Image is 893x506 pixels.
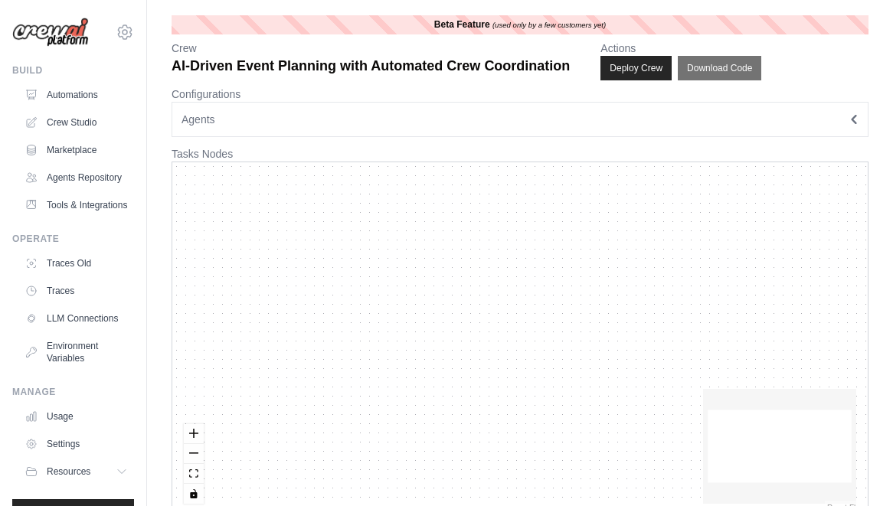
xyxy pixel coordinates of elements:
[18,138,134,162] a: Marketplace
[12,18,89,47] img: Logo
[678,56,761,80] button: Download Code
[184,484,204,504] button: toggle interactivity
[492,21,606,29] i: (used only by a few customers yet)
[12,386,134,398] div: Manage
[18,459,134,484] button: Resources
[600,56,672,80] button: Deploy Crew
[172,102,868,137] button: Agents
[184,444,204,464] button: zoom out
[18,334,134,371] a: Environment Variables
[434,19,490,30] b: Beta Feature
[12,233,134,245] div: Operate
[18,165,134,190] a: Agents Repository
[18,193,134,217] a: Tools & Integrations
[18,251,134,276] a: Traces Old
[184,424,204,504] div: React Flow controls
[172,41,570,56] p: Crew
[18,110,134,135] a: Crew Studio
[18,432,134,456] a: Settings
[182,112,215,127] span: Agents
[184,424,204,444] button: zoom in
[172,87,868,102] p: Configurations
[18,83,134,107] a: Automations
[172,146,868,162] p: Tasks Nodes
[172,56,570,77] p: AI-Driven Event Planning with Automated Crew Coordination
[12,64,134,77] div: Build
[18,404,134,429] a: Usage
[600,41,761,56] p: Actions
[18,279,134,303] a: Traces
[18,306,134,331] a: LLM Connections
[47,465,90,478] span: Resources
[184,464,204,484] button: fit view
